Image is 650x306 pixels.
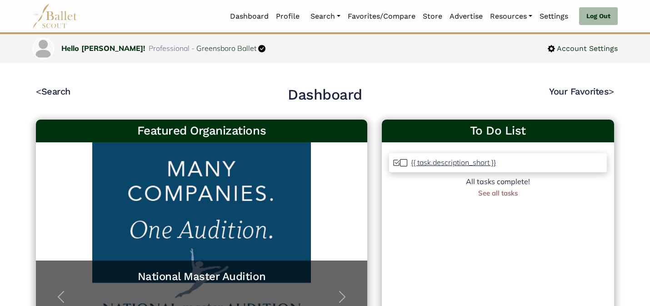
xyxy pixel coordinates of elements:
a: Account Settings [548,43,618,55]
a: Favorites/Compare [344,7,419,26]
a: Settings [536,7,572,26]
a: Hello [PERSON_NAME]! [61,44,145,53]
a: Dashboard [226,7,272,26]
a: Resources [486,7,536,26]
div: All tasks complete! [389,176,607,188]
a: Advertise [446,7,486,26]
a: Greensboro Ballet [196,44,256,53]
span: - [191,44,195,53]
a: Search [307,7,344,26]
code: > [609,85,614,97]
a: <Search [36,86,70,97]
a: National Master Audition [45,270,358,284]
img: profile picture [33,39,53,59]
h2: Dashboard [288,85,362,105]
a: Log Out [579,7,618,25]
a: Profile [272,7,303,26]
code: < [36,85,41,97]
a: See all tasks [478,189,518,197]
a: Store [419,7,446,26]
span: Professional [149,44,190,53]
a: Your Favorites> [549,86,614,97]
p: {{ task.description_short }} [411,158,496,167]
h3: Featured Organizations [43,123,360,139]
span: Account Settings [555,43,618,55]
a: To Do List [389,123,607,139]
